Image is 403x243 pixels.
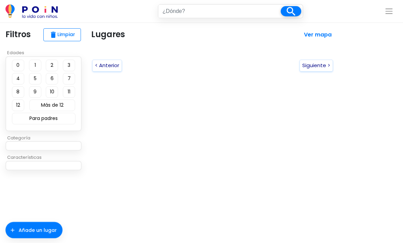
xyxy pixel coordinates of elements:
[63,60,75,71] button: 3
[5,222,62,238] button: Añade un lugar
[49,31,57,39] span: delete
[12,113,75,124] button: Para padres
[302,28,334,41] button: Ver mapa
[92,60,122,72] button: < Anterior
[5,135,86,141] p: Categoría
[5,4,58,18] img: POiN
[46,60,58,71] button: 2
[29,73,41,85] button: 5
[380,5,398,17] button: Toggle navigation
[300,60,333,72] button: Siguiente >
[12,86,24,98] button: 8
[158,5,281,18] input: ¿Dónde?
[12,100,24,111] button: 12
[91,28,125,41] p: Lugares
[46,86,58,98] button: 10
[5,49,86,56] p: Edades
[12,60,24,71] button: 0
[29,60,41,71] button: 1
[285,5,297,17] i: search
[46,73,58,85] button: 6
[12,73,24,85] button: 4
[29,86,41,98] button: 9
[29,100,75,111] button: Más de 12
[5,154,86,161] p: Características
[63,86,75,98] button: 11
[5,28,31,41] p: Filtros
[43,28,81,41] button: deleteLimpiar
[63,73,75,85] button: 7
